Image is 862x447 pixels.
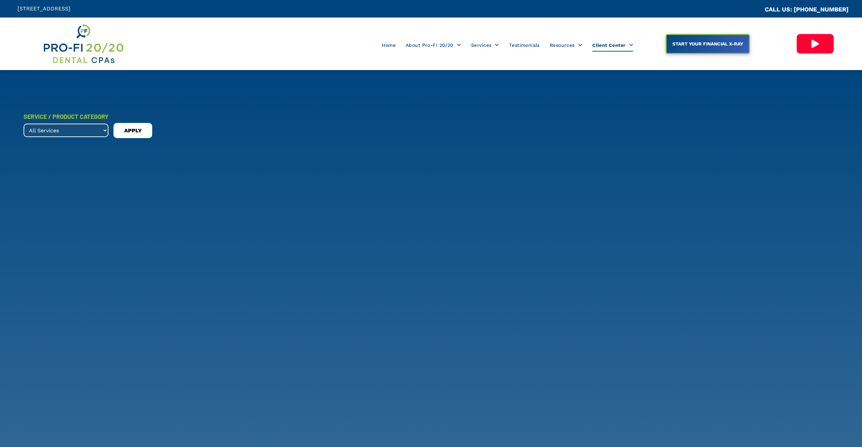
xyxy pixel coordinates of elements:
[736,6,765,13] span: CA::CALLC
[666,34,750,54] a: START YOUR FINANCIAL X-RAY
[377,39,401,52] a: Home
[587,39,638,52] a: Client Center
[466,39,504,52] a: Services
[42,23,124,65] img: Get Dental CPA Consulting, Bookkeeping, & Bank Loans
[765,6,849,13] a: CALL US: [PHONE_NUMBER]
[670,38,745,50] span: START YOUR FINANCIAL X-RAY
[545,39,587,52] a: Resources
[24,110,108,123] div: SERVICE / PRODUCT CATEGORY
[124,125,142,136] span: APPLY
[18,5,70,12] span: [STREET_ADDRESS]
[401,39,466,52] a: About Pro-Fi 20/20
[504,39,545,52] a: Testimonials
